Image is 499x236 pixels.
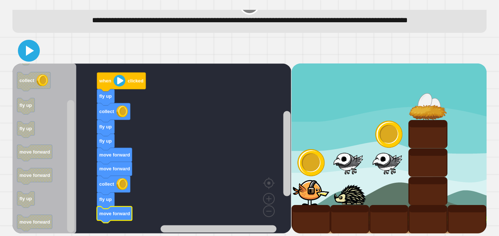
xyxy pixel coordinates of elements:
[99,181,114,187] text: collect
[99,211,130,216] text: move forward
[19,149,50,155] text: move forward
[19,78,34,83] text: collect
[19,196,32,201] text: fly up
[12,63,291,233] div: Blockly Workspace
[99,152,130,158] text: move forward
[19,126,32,131] text: fly up
[99,166,130,171] text: move forward
[99,78,111,84] text: when
[99,197,112,202] text: fly up
[19,173,50,178] text: move forward
[128,78,144,84] text: clicked
[99,124,112,129] text: fly up
[19,102,32,108] text: fly up
[19,219,50,225] text: move forward
[99,138,112,144] text: fly up
[99,109,114,114] text: collect
[99,93,112,99] text: fly up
